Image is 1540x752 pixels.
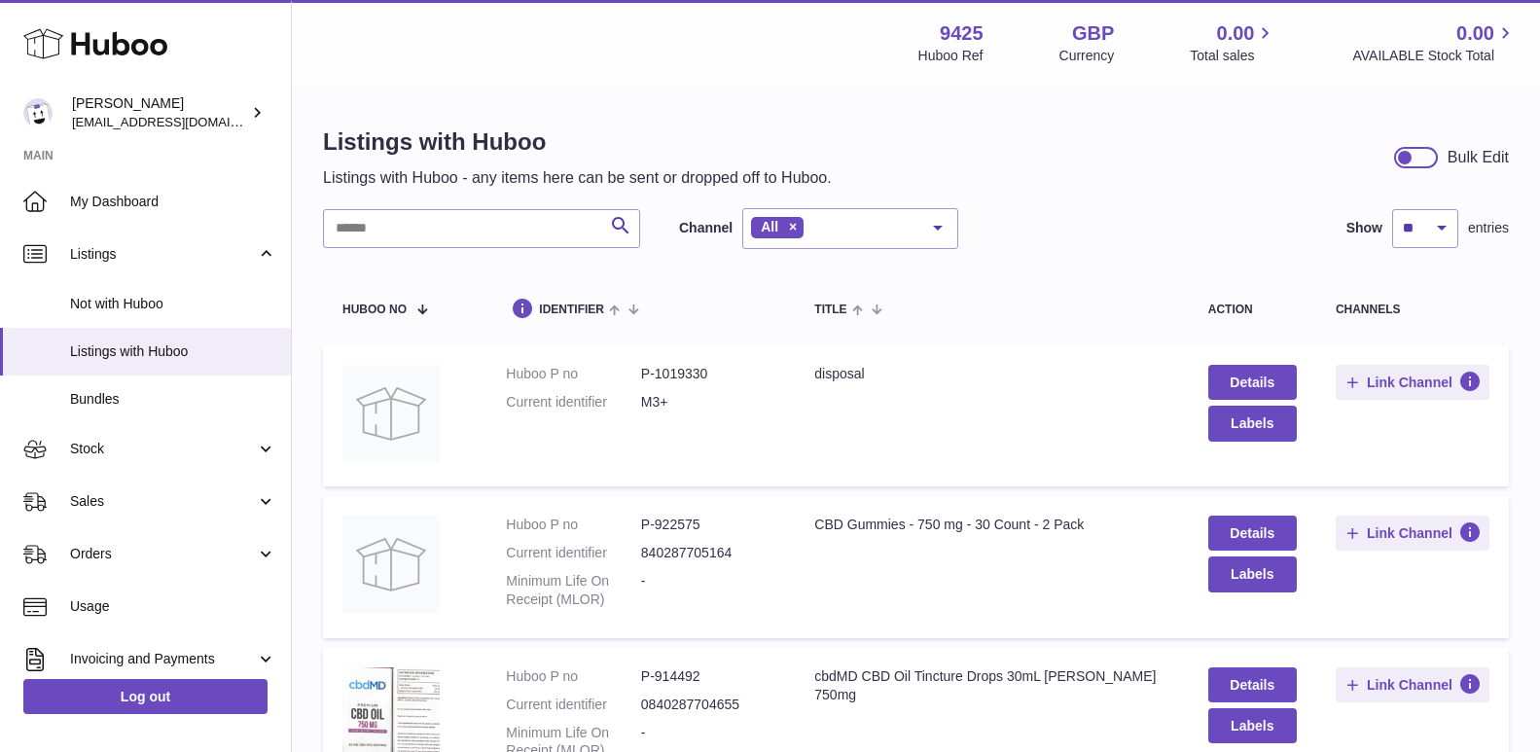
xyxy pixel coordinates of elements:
[814,304,846,316] span: title
[72,94,247,131] div: [PERSON_NAME]
[342,516,440,613] img: CBD Gummies - 750 mg - 30 Count - 2 Pack
[1072,20,1114,47] strong: GBP
[1059,47,1115,65] div: Currency
[506,516,640,534] dt: Huboo P no
[1336,667,1489,702] button: Link Channel
[539,304,604,316] span: identifier
[814,667,1168,704] div: cbdMD CBD Oil Tincture Drops 30mL [PERSON_NAME] 750mg
[506,544,640,562] dt: Current identifier
[70,342,276,361] span: Listings with Huboo
[1208,304,1297,316] div: action
[70,193,276,211] span: My Dashboard
[679,219,733,237] label: Channel
[1208,556,1297,591] button: Labels
[814,516,1168,534] div: CBD Gummies - 750 mg - 30 Count - 2 Pack
[506,365,640,383] dt: Huboo P no
[641,667,775,686] dd: P-914492
[1208,516,1297,551] a: Details
[342,304,407,316] span: Huboo no
[1346,219,1382,237] label: Show
[641,544,775,562] dd: 840287705164
[641,572,775,609] dd: -
[323,167,832,189] p: Listings with Huboo - any items here can be sent or dropped off to Huboo.
[323,126,832,158] h1: Listings with Huboo
[814,365,1168,383] div: disposal
[506,393,640,412] dt: Current identifier
[641,696,775,714] dd: 0840287704655
[70,390,276,409] span: Bundles
[1208,667,1297,702] a: Details
[641,516,775,534] dd: P-922575
[1367,374,1452,391] span: Link Channel
[1208,365,1297,400] a: Details
[70,295,276,313] span: Not with Huboo
[641,393,775,412] dd: M3+
[70,245,256,264] span: Listings
[641,365,775,383] dd: P-1019330
[761,219,778,234] span: All
[1217,20,1255,47] span: 0.00
[1448,147,1509,168] div: Bulk Edit
[23,98,53,127] img: Huboo@cbdmd.com
[1336,304,1489,316] div: channels
[1190,47,1276,65] span: Total sales
[70,492,256,511] span: Sales
[1336,365,1489,400] button: Link Channel
[1208,406,1297,441] button: Labels
[506,572,640,609] dt: Minimum Life On Receipt (MLOR)
[72,114,286,129] span: [EMAIL_ADDRESS][DOMAIN_NAME]
[1208,708,1297,743] button: Labels
[1352,20,1517,65] a: 0.00 AVAILABLE Stock Total
[342,365,440,462] img: disposal
[918,47,984,65] div: Huboo Ref
[1367,676,1452,694] span: Link Channel
[70,597,276,616] span: Usage
[1336,516,1489,551] button: Link Channel
[70,440,256,458] span: Stock
[940,20,984,47] strong: 9425
[1367,524,1452,542] span: Link Channel
[1190,20,1276,65] a: 0.00 Total sales
[23,679,268,714] a: Log out
[1352,47,1517,65] span: AVAILABLE Stock Total
[506,696,640,714] dt: Current identifier
[1468,219,1509,237] span: entries
[506,667,640,686] dt: Huboo P no
[70,545,256,563] span: Orders
[1456,20,1494,47] span: 0.00
[70,650,256,668] span: Invoicing and Payments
